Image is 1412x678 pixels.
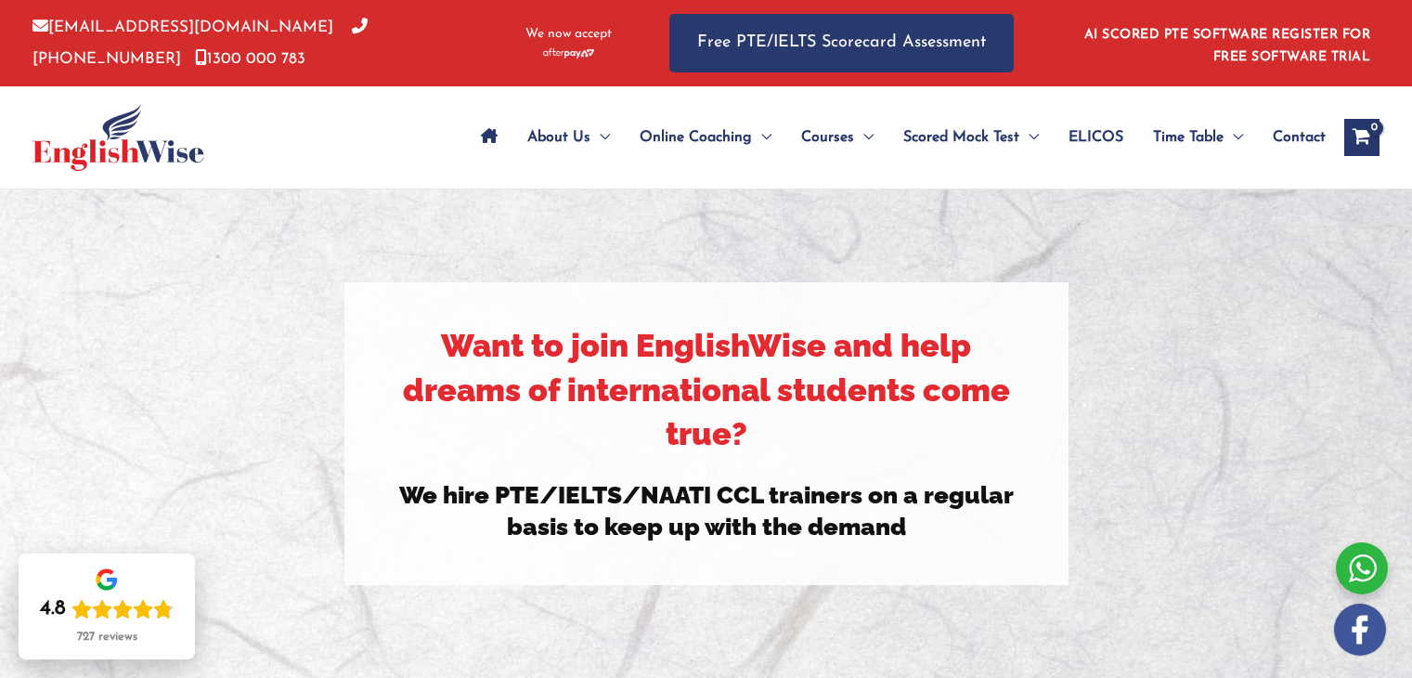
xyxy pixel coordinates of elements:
[888,105,1054,170] a: Scored Mock TestMenu Toggle
[786,105,888,170] a: CoursesMenu Toggle
[32,20,368,66] a: [PHONE_NUMBER]
[752,105,771,170] span: Menu Toggle
[40,596,66,622] div: 4.8
[1273,105,1326,170] span: Contact
[1138,105,1258,170] a: Time TableMenu Toggle
[903,105,1019,170] span: Scored Mock Test
[1054,105,1138,170] a: ELICOS
[1073,13,1380,73] aside: Header Widget 1
[32,104,204,171] img: cropped-ew-logo
[1258,105,1326,170] a: Contact
[527,105,590,170] span: About Us
[854,105,874,170] span: Menu Toggle
[512,105,625,170] a: About UsMenu Toggle
[669,14,1014,72] a: Free PTE/IELTS Scorecard Assessment
[77,630,137,645] div: 727 reviews
[1019,105,1039,170] span: Menu Toggle
[403,327,1010,452] strong: Want to join EnglishWise and help dreams of international students come true?
[525,25,612,44] span: We now accept
[195,51,305,67] a: 1300 000 783
[466,105,1326,170] nav: Site Navigation: Main Menu
[1224,105,1243,170] span: Menu Toggle
[543,48,594,59] img: Afterpay-Logo
[1153,105,1224,170] span: Time Table
[1344,119,1380,156] a: View Shopping Cart, empty
[395,480,1017,543] h3: We hire PTE/IELTS/NAATI CCL trainers on a regular basis to keep up with the demand
[625,105,786,170] a: Online CoachingMenu Toggle
[32,20,333,35] a: [EMAIL_ADDRESS][DOMAIN_NAME]
[40,596,174,622] div: Rating: 4.8 out of 5
[1069,105,1123,170] span: ELICOS
[1084,28,1371,64] a: AI SCORED PTE SOFTWARE REGISTER FOR FREE SOFTWARE TRIAL
[801,105,854,170] span: Courses
[640,105,752,170] span: Online Coaching
[590,105,610,170] span: Menu Toggle
[1334,604,1386,656] img: white-facebook.png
